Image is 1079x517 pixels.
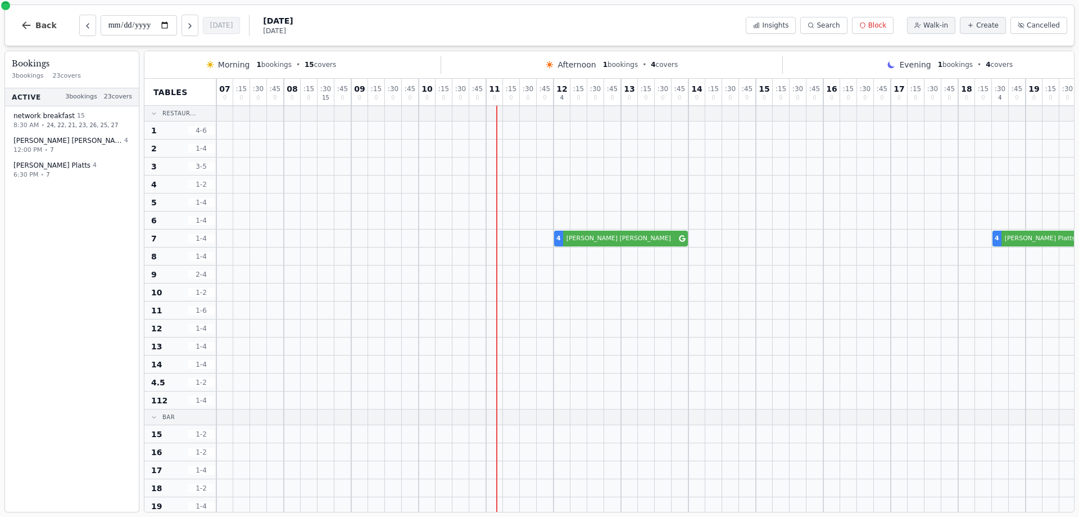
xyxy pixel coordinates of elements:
[371,86,382,92] span: : 15
[46,170,49,179] span: 7
[151,483,162,494] span: 18
[986,60,1013,69] span: covers
[792,86,803,92] span: : 30
[894,85,904,93] span: 17
[47,121,118,129] span: 24, 22, 21, 23, 26, 25, 27
[256,95,260,101] span: 0
[151,197,157,208] span: 5
[12,58,132,69] h3: Bookings
[642,60,646,69] span: •
[188,502,215,511] span: 1 - 4
[263,15,293,26] span: [DATE]
[12,12,66,39] button: Back
[303,86,314,92] span: : 15
[287,85,297,93] span: 08
[188,396,215,405] span: 1 - 4
[188,180,215,189] span: 1 - 2
[253,86,264,92] span: : 30
[830,95,833,101] span: 0
[263,26,293,35] span: [DATE]
[104,92,132,102] span: 23 covers
[151,359,162,370] span: 14
[77,111,85,121] span: 15
[151,287,162,298] span: 10
[270,86,280,92] span: : 45
[556,234,561,244] span: 4
[644,95,647,101] span: 0
[813,95,816,101] span: 0
[7,157,137,183] button: [PERSON_NAME] Platts46:30 PM•7
[556,85,567,93] span: 12
[188,144,215,153] span: 1 - 4
[1028,85,1039,93] span: 19
[256,60,291,69] span: bookings
[809,86,820,92] span: : 45
[388,86,398,92] span: : 30
[1015,95,1018,101] span: 0
[607,86,618,92] span: : 45
[188,448,215,457] span: 1 - 2
[564,234,678,244] span: [PERSON_NAME] [PERSON_NAME]
[475,95,479,101] span: 0
[763,95,766,101] span: 0
[998,95,1001,101] span: 4
[927,86,938,92] span: : 30
[641,86,651,92] span: : 15
[13,111,75,120] span: network breakfast
[151,233,157,244] span: 7
[1062,86,1073,92] span: : 30
[995,86,1005,92] span: : 30
[779,95,782,101] span: 0
[40,170,44,179] span: •
[868,21,886,30] span: Block
[296,60,300,69] span: •
[219,85,230,93] span: 07
[863,95,867,101] span: 0
[691,85,702,93] span: 14
[188,360,215,369] span: 1 - 4
[728,95,732,101] span: 0
[725,86,736,92] span: : 30
[800,17,847,34] button: Search
[188,252,215,261] span: 1 - 4
[44,146,48,154] span: •
[305,60,336,69] span: covers
[182,15,198,36] button: Next day
[695,95,699,101] span: 0
[7,107,137,134] button: network breakfast 158:30 AM•24, 22, 21, 23, 26, 25, 27
[256,61,261,69] span: 1
[188,126,215,135] span: 4 - 6
[923,21,948,30] span: Walk-in
[910,86,921,92] span: : 15
[947,95,951,101] span: 0
[442,95,445,101] span: 0
[12,71,44,81] span: 3 bookings
[151,179,157,190] span: 4
[931,95,934,101] span: 0
[577,95,580,101] span: 0
[897,95,901,101] span: 0
[603,60,638,69] span: bookings
[151,447,162,458] span: 16
[188,342,215,351] span: 1 - 4
[79,15,96,36] button: Previous day
[661,95,664,101] span: 0
[7,132,137,159] button: [PERSON_NAME] [PERSON_NAME]412:00 PM•7
[679,235,686,242] svg: Google booking
[13,145,42,155] span: 12:00 PM
[408,95,411,101] span: 0
[151,305,162,316] span: 11
[628,95,631,101] span: 0
[162,413,175,421] span: Bar
[977,60,981,69] span: •
[651,60,678,69] span: covers
[914,95,917,101] span: 0
[674,86,685,92] span: : 45
[995,234,999,244] span: 4
[846,95,850,101] span: 0
[188,288,215,297] span: 1 - 2
[981,95,985,101] span: 0
[852,17,894,34] button: Block
[678,95,681,101] span: 0
[860,86,871,92] span: : 30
